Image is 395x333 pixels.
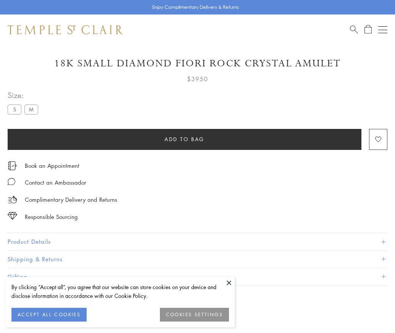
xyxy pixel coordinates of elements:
img: icon_sourcing.svg [8,212,17,220]
p: Enjoy Complimentary Delivery & Returns [152,3,239,11]
button: Gifting [8,268,387,285]
button: Add to bag [8,129,361,150]
button: COOKIES SETTINGS [160,308,229,322]
button: Open navigation [378,25,387,34]
label: M [24,105,38,114]
a: Book an Appointment [25,161,79,170]
img: icon_delivery.svg [8,195,17,204]
span: Size: [8,89,41,101]
a: Search [350,25,358,34]
span: Add to bag [164,135,205,143]
div: Contact an Ambassador [25,178,86,187]
img: MessageIcon-01_2.svg [8,178,15,185]
div: Responsible Sourcing [25,212,78,222]
img: Temple St. Clair [8,25,123,34]
button: ACCEPT ALL COOKIES [11,308,87,322]
button: Product Details [8,233,387,250]
a: Open Shopping Bag [364,25,372,34]
label: S [8,105,21,114]
div: By clicking “Accept all”, you agree that our website can store cookies on your device and disclos... [11,283,229,300]
img: icon_appointment.svg [8,161,17,170]
p: Complimentary Delivery and Returns [25,195,117,204]
button: Shipping & Returns [8,251,387,268]
h1: 18K Small Diamond Fiori Rock Crystal Amulet [8,57,387,70]
span: $3950 [187,74,208,84]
